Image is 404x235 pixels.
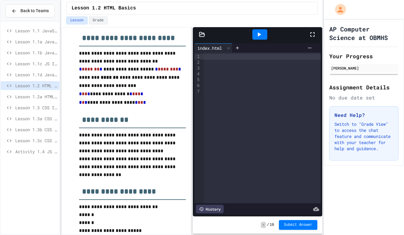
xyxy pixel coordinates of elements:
h3: Need Help? [334,111,393,119]
p: Switch to "Grade View" to access the chat feature and communicate with your teacher for help and ... [334,121,393,152]
button: Grade [89,16,108,24]
div: 7 [194,89,200,94]
div: No due date set [329,94,399,101]
div: [PERSON_NAME] [331,65,397,71]
div: 1 [194,54,200,60]
span: - [261,222,265,228]
span: Back to Teams [20,8,49,14]
button: Lesson [66,16,87,24]
span: Lesson 1.2a HTML Continued [15,93,57,100]
span: Lesson 1.3b CSS Backgrounds [15,126,57,133]
div: 5 [194,77,200,83]
h2: Your Progress [329,52,399,60]
span: Lesson 1.2 HTML Basics [71,5,136,12]
span: / [267,222,269,227]
div: index.html [194,43,233,52]
span: Submit Answer [284,222,312,227]
div: 6 [194,83,200,89]
span: Activity 1.4 JS Animation Intro [15,148,57,155]
span: Lesson 1.3a CSS Selectors [15,115,57,122]
div: History [196,205,224,213]
span: Lesson 1.2 HTML Basics [15,82,57,89]
span: Lesson 1.1b JavaScript Intro [15,49,57,56]
span: Lesson 1.1d JavaScript [15,71,57,78]
span: Lesson 1.1c JS Intro [15,60,57,67]
span: Lesson 1.3 CSS Introduction [15,104,57,111]
button: Submit Answer [279,220,317,230]
span: 10 [270,222,274,227]
div: My Account [329,2,348,16]
span: Lesson 1.1 JavaScript Intro [15,27,57,34]
h1: AP Computer Science at OBMHS [329,25,399,42]
div: index.html [194,45,225,51]
button: Back to Teams [5,4,55,17]
div: 2 [194,60,200,65]
span: Lesson 1.3c CSS Margins & Padding [15,137,57,144]
div: 3 [194,65,200,71]
h2: Assignment Details [329,83,399,92]
span: Lesson 1.1a JavaScript Intro [15,38,57,45]
div: 4 [194,71,200,77]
